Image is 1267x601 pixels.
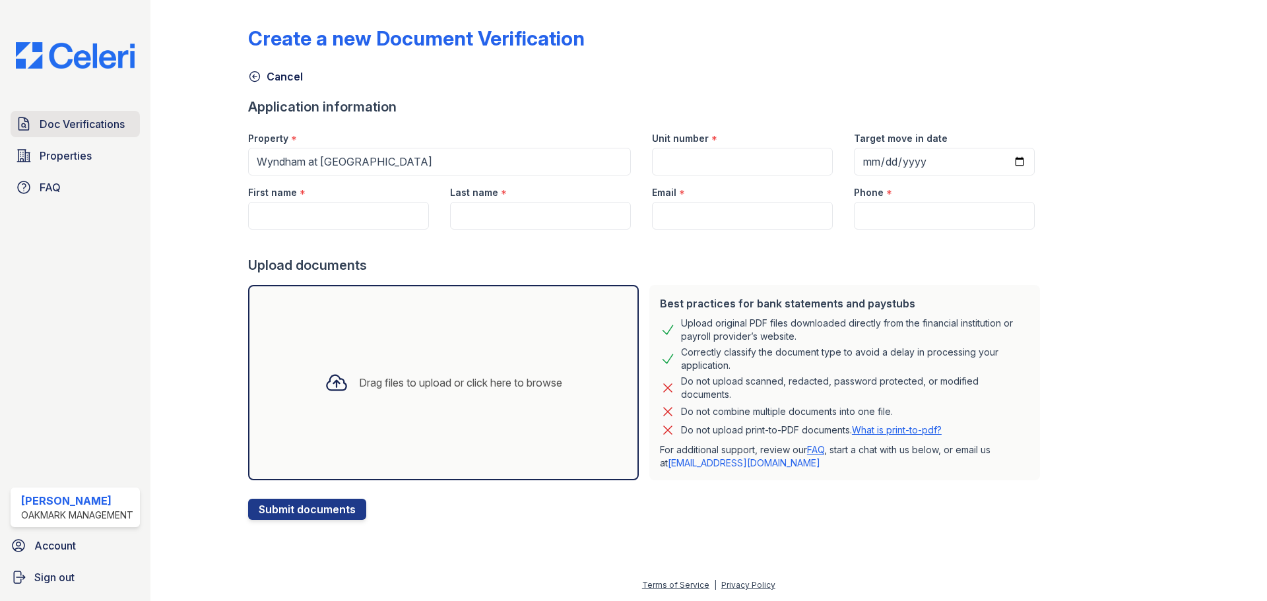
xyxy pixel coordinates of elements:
[681,375,1029,401] div: Do not upload scanned, redacted, password protected, or modified documents.
[660,296,1029,311] div: Best practices for bank statements and paystubs
[11,142,140,169] a: Properties
[642,580,709,590] a: Terms of Service
[450,186,498,199] label: Last name
[40,179,61,195] span: FAQ
[5,564,145,590] a: Sign out
[248,186,297,199] label: First name
[248,26,585,50] div: Create a new Document Verification
[248,98,1045,116] div: Application information
[34,569,75,585] span: Sign out
[40,116,125,132] span: Doc Verifications
[681,404,893,420] div: Do not combine multiple documents into one file.
[681,317,1029,343] div: Upload original PDF files downloaded directly from the financial institution or payroll provider’...
[5,532,145,559] a: Account
[21,493,133,509] div: [PERSON_NAME]
[681,424,942,437] p: Do not upload print-to-PDF documents.
[660,443,1029,470] p: For additional support, review our , start a chat with us below, or email us at
[5,42,145,69] img: CE_Logo_Blue-a8612792a0a2168367f1c8372b55b34899dd931a85d93a1a3d3e32e68fde9ad4.png
[854,132,948,145] label: Target move in date
[681,346,1029,372] div: Correctly classify the document type to avoid a delay in processing your application.
[34,538,76,554] span: Account
[21,509,133,522] div: Oakmark Management
[40,148,92,164] span: Properties
[852,424,942,435] a: What is print-to-pdf?
[652,186,676,199] label: Email
[11,111,140,137] a: Doc Verifications
[248,256,1045,274] div: Upload documents
[668,457,820,468] a: [EMAIL_ADDRESS][DOMAIN_NAME]
[248,132,288,145] label: Property
[248,499,366,520] button: Submit documents
[11,174,140,201] a: FAQ
[359,375,562,391] div: Drag files to upload or click here to browse
[652,132,709,145] label: Unit number
[854,186,884,199] label: Phone
[248,69,303,84] a: Cancel
[721,580,775,590] a: Privacy Policy
[714,580,717,590] div: |
[807,444,824,455] a: FAQ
